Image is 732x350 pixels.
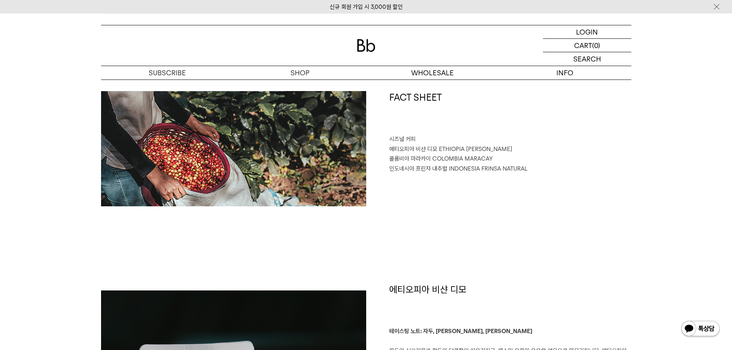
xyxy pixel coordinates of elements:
[449,165,528,172] span: INDONESIA FRINSA NATURAL
[101,91,366,206] img: 9월의 커피 3종 (각 200g x3)
[389,283,631,327] h1: 에티오피아 비샨 디모
[432,155,493,162] span: COLOMBIA MARACAY
[576,25,598,38] p: LOGIN
[389,155,431,162] span: 콜롬비아 마라카이
[499,66,631,80] p: INFO
[574,39,592,52] p: CART
[234,66,366,80] a: SHOP
[366,66,499,80] p: WHOLESALE
[389,165,447,172] span: 인도네시아 프린자 내추럴
[592,39,600,52] p: (0)
[330,3,403,10] a: 신규 회원 가입 시 3,000원 할인
[389,146,437,153] span: 에티오피아 비샨 디모
[573,52,601,66] p: SEARCH
[543,25,631,39] a: LOGIN
[389,136,416,143] span: 시즈널 커피
[389,328,532,335] b: 테이스팅 노트: 자두, [PERSON_NAME], [PERSON_NAME]
[101,66,234,80] a: SUBSCRIBE
[439,146,512,153] span: ETHIOPIA [PERSON_NAME]
[543,39,631,52] a: CART (0)
[357,39,375,52] img: 로고
[681,320,720,338] img: 카카오톡 채널 1:1 채팅 버튼
[389,91,631,135] h1: FACT SHEET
